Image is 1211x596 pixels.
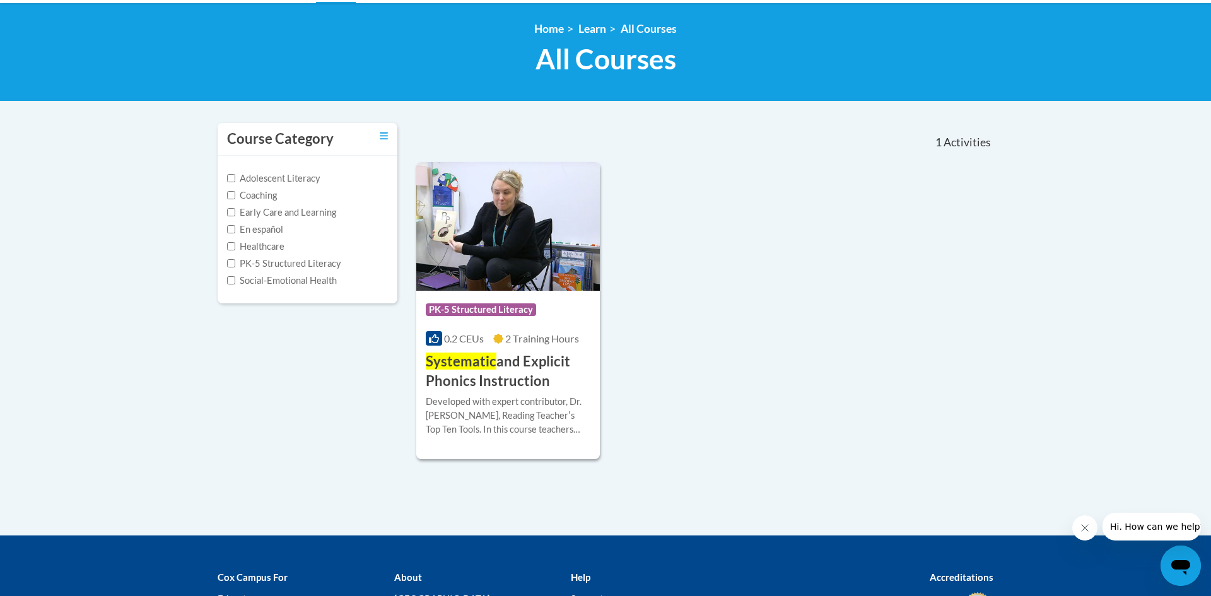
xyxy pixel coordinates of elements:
[930,571,993,583] b: Accreditations
[426,353,496,370] span: Systematic
[227,276,235,284] input: Checkbox for Options
[227,208,235,216] input: Checkbox for Options
[571,571,590,583] b: Help
[227,191,235,199] input: Checkbox for Options
[227,240,284,254] label: Healthcare
[227,259,235,267] input: Checkbox for Options
[227,172,320,185] label: Adolescent Literacy
[227,274,337,288] label: Social-Emotional Health
[227,189,277,202] label: Coaching
[416,162,600,291] img: Course Logo
[394,571,422,583] b: About
[935,136,942,149] span: 1
[8,9,102,19] span: Hi. How can we help?
[444,332,484,344] span: 0.2 CEUs
[227,223,283,237] label: En español
[416,162,600,459] a: Course LogoPK-5 Structured Literacy0.2 CEUs2 Training Hours Systematicand Explicit Phonics Instru...
[944,136,991,149] span: Activities
[227,129,334,149] h3: Course Category
[218,571,288,583] b: Cox Campus For
[227,242,235,250] input: Checkbox for Options
[227,174,235,182] input: Checkbox for Options
[426,303,536,316] span: PK-5 Structured Literacy
[578,22,606,35] a: Learn
[505,332,579,344] span: 2 Training Hours
[1103,513,1201,540] iframe: Message from company
[227,225,235,233] input: Checkbox for Options
[227,257,341,271] label: PK-5 Structured Literacy
[534,22,564,35] a: Home
[227,206,336,219] label: Early Care and Learning
[426,352,590,391] h3: and Explicit Phonics Instruction
[380,129,388,143] a: Toggle collapse
[1072,515,1097,540] iframe: Close message
[426,395,590,436] div: Developed with expert contributor, Dr. [PERSON_NAME], Reading Teacherʹs Top Ten Tools. In this co...
[535,42,676,76] span: All Courses
[1161,546,1201,586] iframe: Button to launch messaging window
[621,22,677,35] a: All Courses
